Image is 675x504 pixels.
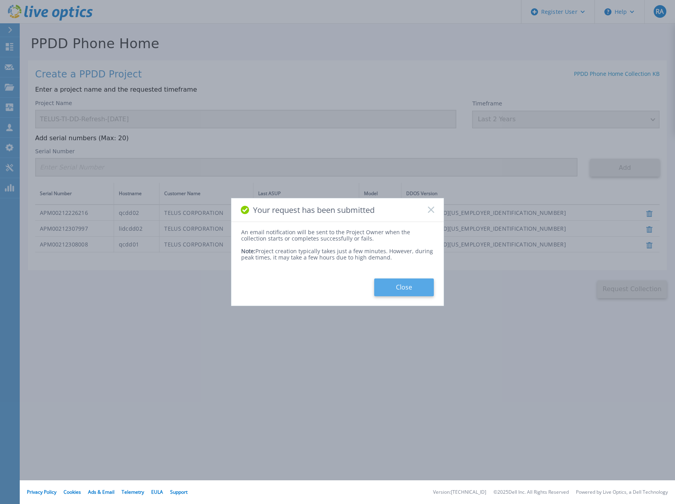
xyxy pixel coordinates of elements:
[170,489,187,495] a: Support
[374,278,434,296] button: Close
[64,489,81,495] a: Cookies
[241,247,255,255] span: Note:
[27,489,56,495] a: Privacy Policy
[122,489,144,495] a: Telemetry
[241,242,434,261] div: Project creation typically takes just a few minutes. However, during peak times, it may take a fe...
[576,490,668,495] li: Powered by Live Optics, a Dell Technology
[88,489,114,495] a: Ads & Email
[433,490,486,495] li: Version: [TECHNICAL_ID]
[241,229,434,242] div: An email notification will be sent to the Project Owner when the collection starts or completes s...
[253,205,375,214] span: Your request has been submitted
[493,490,569,495] li: © 2025 Dell Inc. All Rights Reserved
[151,489,163,495] a: EULA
